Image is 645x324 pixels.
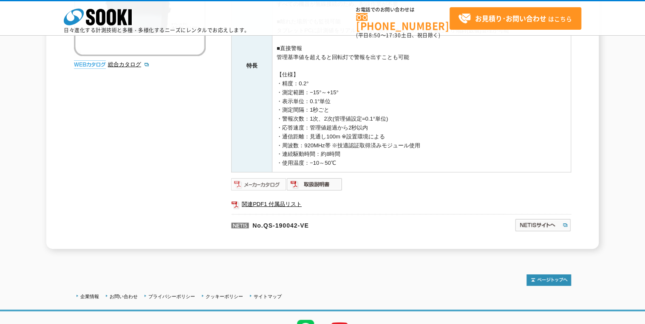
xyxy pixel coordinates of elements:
img: 取扱説明書 [287,177,342,191]
a: お見積り･お問い合わせはこちら [450,7,581,30]
a: 取扱説明書 [287,183,342,189]
a: メーカーカタログ [231,183,287,189]
span: (平日 ～ 土日、祝日除く) [356,31,440,39]
a: 企業情報 [80,294,99,299]
a: お問い合わせ [110,294,138,299]
span: 8:50 [369,31,381,39]
img: メーカーカタログ [231,177,287,191]
a: プライバシーポリシー [148,294,195,299]
span: お電話でのお問い合わせは [356,7,450,12]
span: 17:30 [386,31,401,39]
a: [PHONE_NUMBER] [356,13,450,31]
p: No.QS-190042-VE [231,214,433,234]
img: トップページへ [526,274,571,286]
a: 総合カタログ [108,61,150,68]
a: サイトマップ [254,294,282,299]
img: webカタログ [74,60,106,69]
span: はこちら [458,12,572,25]
p: 日々進化する計測技術と多種・多様化するニーズにレンタルでお応えします。 [64,28,250,33]
img: NETISサイトへ [515,218,571,232]
a: 関連PDF1 付属品リスト [231,199,571,210]
a: クッキーポリシー [206,294,243,299]
strong: お見積り･お問い合わせ [475,13,546,23]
